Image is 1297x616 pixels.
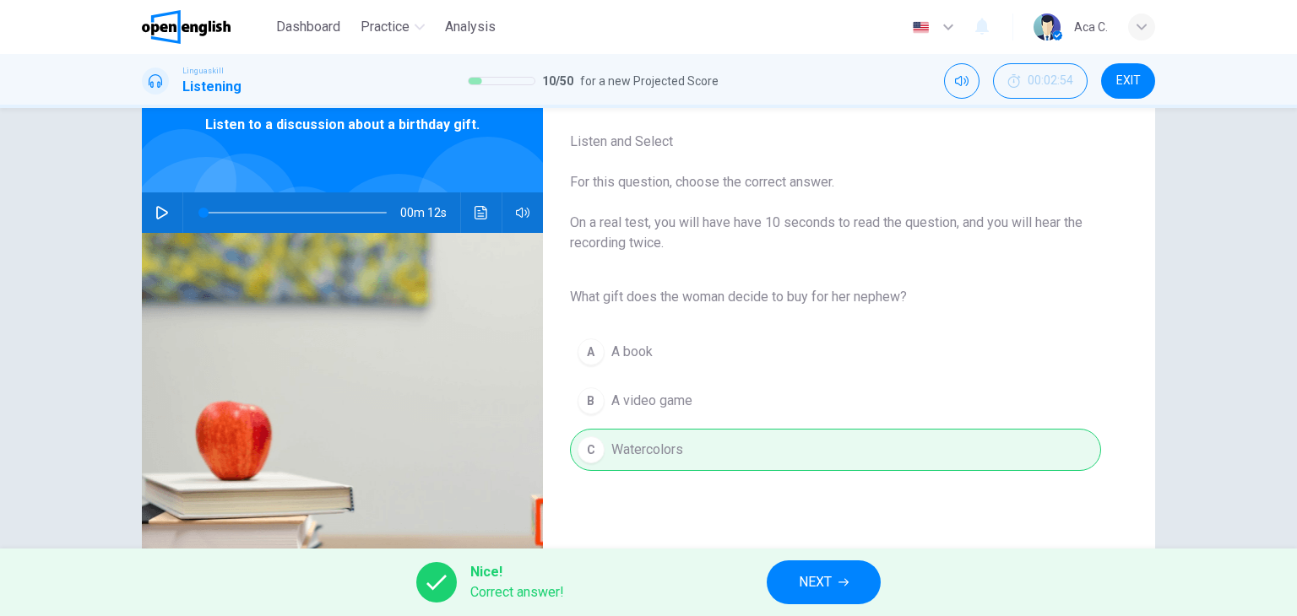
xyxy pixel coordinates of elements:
button: Analysis [438,12,502,42]
span: 10 / 50 [542,71,573,91]
span: NEXT [799,570,832,594]
button: Click to see the audio transcription [468,192,495,233]
span: Listen and Select [570,132,1101,152]
span: On a real test, you will have have 10 seconds to read the question, and you will hear the recordi... [570,213,1101,253]
span: What gift does the woman decide to buy for her nephew? [570,287,1101,307]
span: Analysis [445,17,496,37]
button: Dashboard [269,12,347,42]
span: EXIT [1116,74,1141,88]
div: Mute [944,63,980,99]
a: OpenEnglish logo [142,10,269,44]
span: for a new Projected Score [580,71,719,91]
span: Practice [361,17,410,37]
button: 00:02:54 [993,63,1088,99]
span: For this question, choose the correct answer. [570,172,1101,192]
img: en [910,21,931,34]
button: EXIT [1101,63,1155,99]
span: Nice! [470,562,564,582]
span: Listen to a discussion about a birthday gift. [205,115,480,135]
img: OpenEnglish logo [142,10,231,44]
h1: Listening [182,77,241,97]
div: Hide [993,63,1088,99]
span: 00:02:54 [1028,74,1073,88]
span: 00m 12s [400,192,460,233]
span: Linguaskill [182,65,224,77]
img: Profile picture [1034,14,1061,41]
span: Dashboard [276,17,340,37]
span: Correct answer! [470,582,564,602]
div: Aca C. [1074,17,1108,37]
button: NEXT [767,560,881,604]
button: Practice [354,12,431,42]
